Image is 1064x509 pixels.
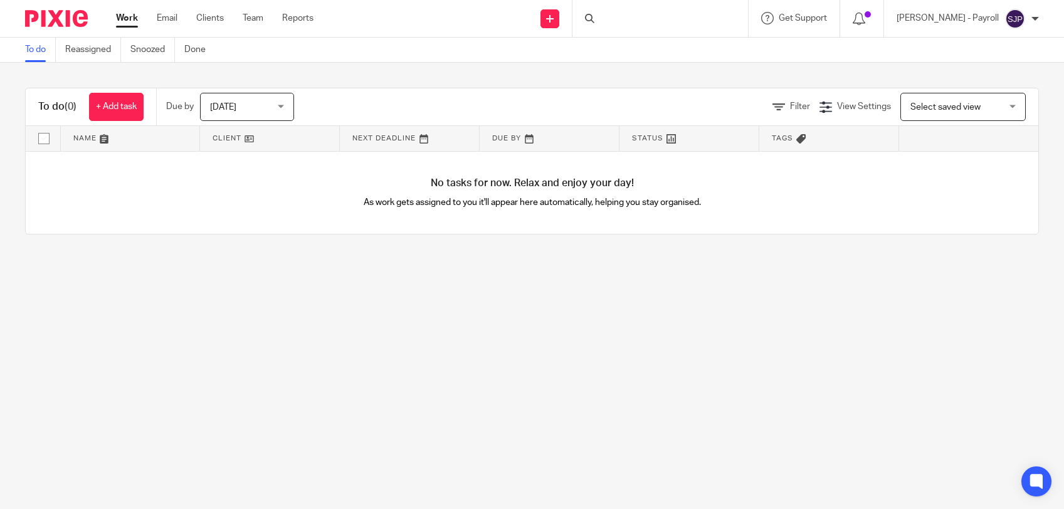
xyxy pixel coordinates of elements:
[196,12,224,24] a: Clients
[166,100,194,113] p: Due by
[38,100,76,113] h1: To do
[772,135,793,142] span: Tags
[1005,9,1025,29] img: svg%3E
[65,38,121,62] a: Reassigned
[897,12,999,24] p: [PERSON_NAME] - Payroll
[26,177,1038,190] h4: No tasks for now. Relax and enjoy your day!
[25,10,88,27] img: Pixie
[130,38,175,62] a: Snoozed
[779,14,827,23] span: Get Support
[282,12,313,24] a: Reports
[89,93,144,121] a: + Add task
[184,38,215,62] a: Done
[210,103,236,112] span: [DATE]
[837,102,891,111] span: View Settings
[65,102,76,112] span: (0)
[243,12,263,24] a: Team
[279,196,786,209] p: As work gets assigned to you it'll appear here automatically, helping you stay organised.
[910,103,981,112] span: Select saved view
[116,12,138,24] a: Work
[790,102,810,111] span: Filter
[157,12,177,24] a: Email
[25,38,56,62] a: To do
